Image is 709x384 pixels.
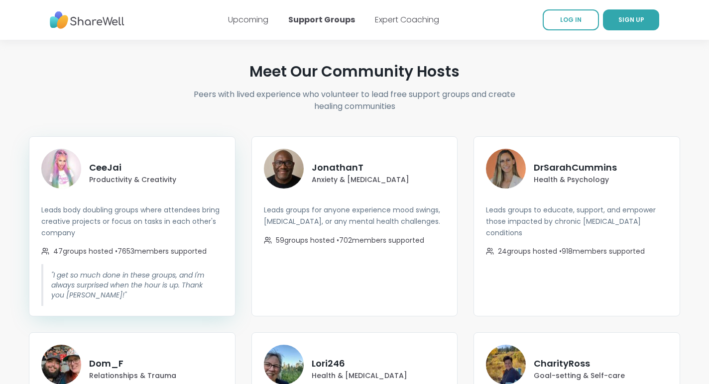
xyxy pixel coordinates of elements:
[89,371,176,381] p: Relationships & Trauma
[312,161,409,175] p: JonathanT
[264,149,304,189] img: JonathanT
[534,175,617,185] p: Health & Psychology
[163,89,546,112] h4: Peers with lived experience who volunteer to lead free support groups and create healing communities
[89,357,176,371] p: Dom_F
[41,204,223,238] p: Leads body doubling groups where attendees bring creative projects or focus on tasks in each othe...
[603,9,659,30] a: SIGN UP
[89,161,176,175] p: CeeJai
[498,246,645,256] span: 24 groups hosted • 918 members supported
[228,14,268,25] a: Upcoming
[534,357,625,371] p: CharityRoss
[264,204,446,227] p: Leads groups for anyone experience mood swings, [MEDICAL_DATA], or any mental health challenges.
[534,161,617,175] p: DrSarahCummins
[29,63,680,81] h3: Meet Our Community Hosts
[41,149,81,189] img: CeeJai
[312,175,409,185] p: Anxiety & [MEDICAL_DATA]
[312,357,407,371] p: Lori246
[486,204,668,238] p: Leads groups to educate, support, and empower those impacted by chronic [MEDICAL_DATA] conditions
[312,371,407,381] p: Health & [MEDICAL_DATA]
[53,246,207,256] span: 47 groups hosted • 7653 members supported
[288,14,355,25] a: Support Groups
[618,15,644,24] span: SIGN UP
[375,14,439,25] a: Expert Coaching
[276,235,424,245] span: 59 groups hosted • 702 members supported
[41,264,223,306] blockquote: " I get so much done in these groups, and I'm always surprised when the hour is up. Thank you [PE...
[89,175,176,185] p: Productivity & Creativity
[50,6,124,34] img: ShareWell Nav Logo
[560,15,582,24] span: LOG IN
[534,371,625,381] p: Goal-setting & Self-care
[543,9,599,30] a: LOG IN
[486,149,526,189] img: DrSarahCummins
